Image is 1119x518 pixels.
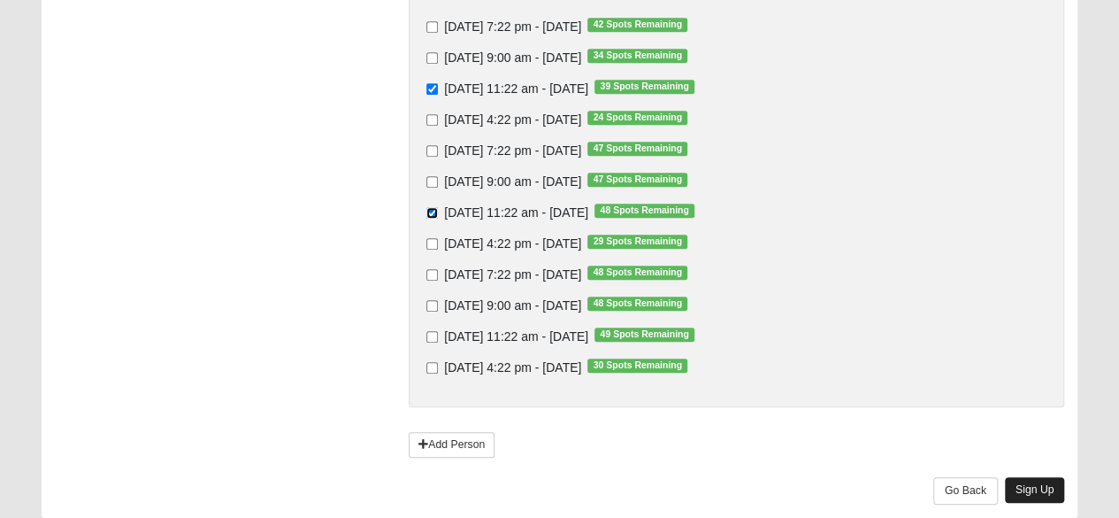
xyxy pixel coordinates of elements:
input: [DATE] 4:22 pm - [DATE]24 Spots Remaining [426,114,438,126]
span: [DATE] 9:00 am - [DATE] [444,298,581,313]
span: [DATE] 4:22 pm - [DATE] [444,360,581,375]
span: 24 Spots Remaining [587,111,687,125]
span: 48 Spots Remaining [587,266,687,280]
span: [DATE] 4:22 pm - [DATE] [444,112,581,127]
span: [DATE] 11:22 am - [DATE] [444,81,588,96]
input: [DATE] 4:22 pm - [DATE]30 Spots Remaining [426,362,438,374]
span: [DATE] 7:22 pm - [DATE] [444,19,581,34]
span: 47 Spots Remaining [587,142,687,156]
span: 30 Spots Remaining [587,359,687,373]
span: [DATE] 11:22 am - [DATE] [444,205,588,220]
input: [DATE] 4:22 pm - [DATE]29 Spots Remaining [426,238,438,250]
input: [DATE] 9:00 am - [DATE]47 Spots Remaining [426,176,438,188]
input: [DATE] 11:22 am - [DATE]48 Spots Remaining [426,207,438,219]
span: 47 Spots Remaining [587,173,687,187]
span: [DATE] 9:00 am - [DATE] [444,174,581,189]
span: [DATE] 4:22 pm - [DATE] [444,236,581,251]
input: [DATE] 7:22 pm - [DATE]47 Spots Remaining [426,145,438,157]
input: [DATE] 9:00 am - [DATE]48 Spots Remaining [426,300,438,312]
input: [DATE] 11:22 am - [DATE]39 Spots Remaining [426,83,438,95]
span: 39 Spots Remaining [594,80,694,94]
span: [DATE] 7:22 pm - [DATE] [444,267,581,282]
input: [DATE] 9:00 am - [DATE]34 Spots Remaining [426,52,438,64]
span: 48 Spots Remaining [594,204,694,218]
input: [DATE] 7:22 pm - [DATE]42 Spots Remaining [426,21,438,33]
span: [DATE] 7:22 pm - [DATE] [444,143,581,158]
span: 49 Spots Remaining [594,328,694,342]
span: [DATE] 11:22 am - [DATE] [444,329,588,344]
span: 34 Spots Remaining [587,49,687,63]
input: [DATE] 7:22 pm - [DATE]48 Spots Remaining [426,269,438,281]
span: 48 Spots Remaining [587,297,687,311]
input: [DATE] 11:22 am - [DATE]49 Spots Remaining [426,331,438,343]
a: Sign Up [1005,477,1065,503]
a: Go Back [933,477,998,505]
a: Add Person [409,432,494,458]
span: 42 Spots Remaining [587,18,687,32]
span: 29 Spots Remaining [587,235,687,249]
span: [DATE] 9:00 am - [DATE] [444,50,581,65]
